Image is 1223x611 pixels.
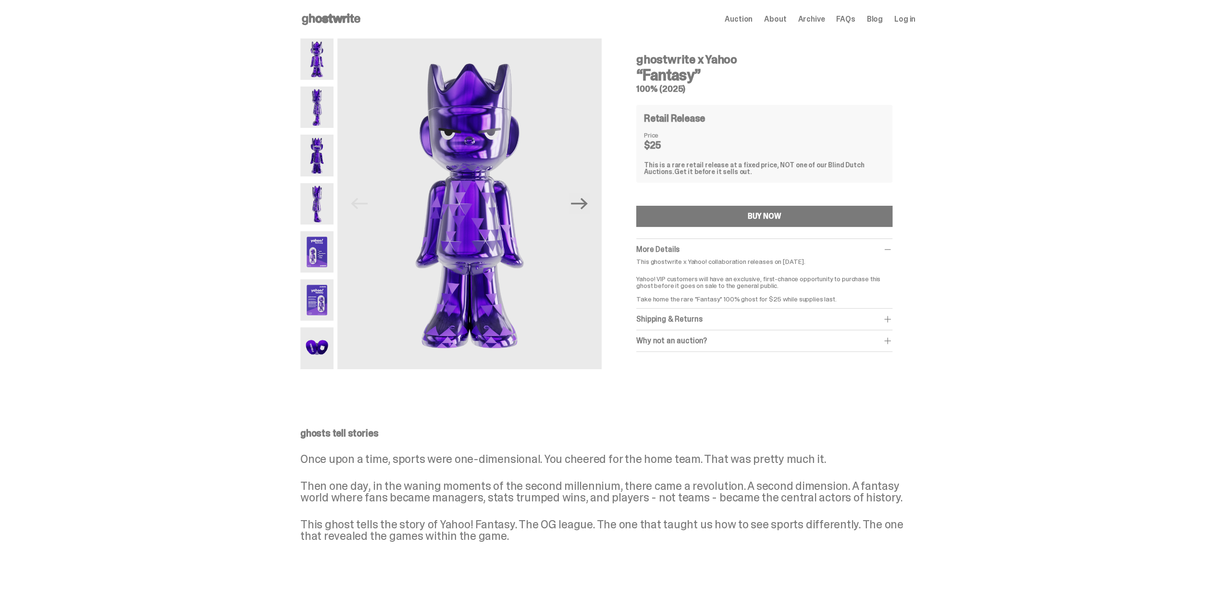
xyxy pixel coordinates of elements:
span: Get it before it sells out. [674,167,752,176]
img: Yahoo-HG---6.png [300,279,334,321]
div: Why not an auction? [636,336,892,346]
a: Blog [867,15,883,23]
img: Yahoo-HG---1.png [300,38,334,80]
img: Yahoo-HG---2.png [300,87,334,128]
p: This ghost tells the story of Yahoo! Fantasy. The OG league. The one that taught us how to see sp... [300,519,915,542]
button: Next [569,193,590,214]
a: Auction [725,15,753,23]
button: BUY NOW [636,206,892,227]
a: FAQs [836,15,855,23]
img: Yahoo-HG---3.png [300,135,334,176]
a: Log in [894,15,915,23]
h4: ghostwrite x Yahoo [636,54,892,65]
dd: $25 [644,140,692,150]
p: Once upon a time, sports were one-dimensional. You cheered for the home team. That was pretty muc... [300,453,915,465]
div: This is a rare retail release at a fixed price, NOT one of our Blind Dutch Auctions. [644,162,885,175]
dt: Price [644,132,692,138]
h3: “Fantasy” [636,67,892,83]
p: Then one day, in the waning moments of the second millennium, there came a revolution. A second d... [300,480,915,503]
img: Yahoo-HG---7.png [300,327,334,369]
img: Yahoo-HG---1.png [337,38,602,369]
h5: 100% (2025) [636,85,892,93]
h4: Retail Release [644,113,705,123]
p: Yahoo! VIP customers will have an exclusive, first-chance opportunity to purchase this ghost befo... [636,269,892,302]
span: More Details [636,244,679,254]
a: About [764,15,786,23]
img: Yahoo-HG---4.png [300,183,334,224]
img: Yahoo-HG---5.png [300,231,334,273]
p: This ghostwrite x Yahoo! collaboration releases on [DATE]. [636,258,892,265]
div: Shipping & Returns [636,314,892,324]
a: Archive [798,15,825,23]
p: ghosts tell stories [300,428,915,438]
div: BUY NOW [748,212,781,220]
